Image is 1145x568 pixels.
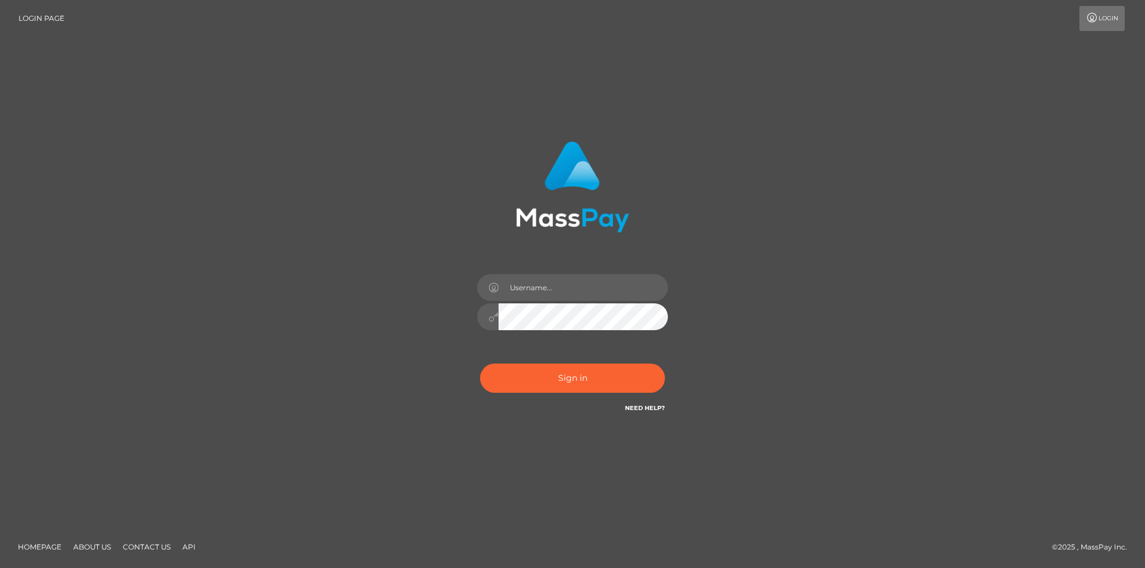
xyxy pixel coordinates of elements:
div: © 2025 , MassPay Inc. [1052,541,1136,554]
a: Contact Us [118,538,175,556]
a: Login Page [18,6,64,31]
button: Sign in [480,364,665,393]
a: API [178,538,200,556]
a: About Us [69,538,116,556]
a: Homepage [13,538,66,556]
img: MassPay Login [516,141,629,232]
a: Need Help? [625,404,665,412]
input: Username... [499,274,668,301]
a: Login [1079,6,1125,31]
